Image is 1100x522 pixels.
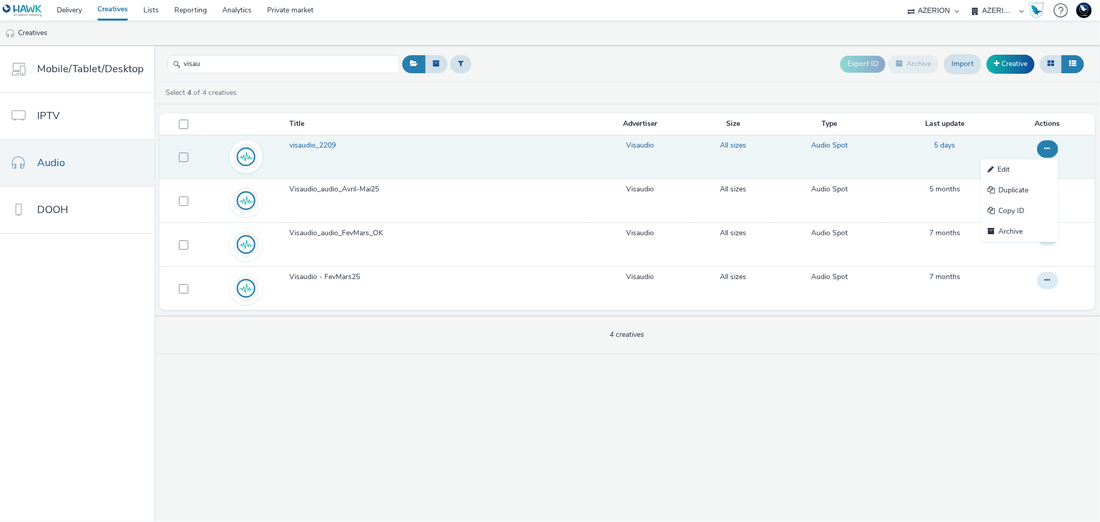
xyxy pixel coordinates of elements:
button: Table [1061,55,1084,73]
a: 25 February 2025, 12:23 [929,228,960,238]
a: 25 February 2025, 11:43 [929,272,960,282]
img: audio.svg [231,186,261,216]
a: All sizes [720,140,746,151]
span: visaudio_2209 [289,140,340,151]
span: 4 creatives [610,330,645,339]
img: Support Hawk [1076,3,1092,18]
a: 18 April 2025, 15:41 [929,184,960,194]
a: Edit [981,159,1058,180]
th: Actions [1004,113,1095,135]
a: Select of 4 creatives [165,88,241,97]
strong: 4 [187,88,191,97]
th: Last update [885,113,1004,135]
a: Visaudio_audio_Avril-Mai25 [289,184,587,200]
span: Audio [37,155,65,170]
a: Audio Spot [811,184,848,194]
a: Duplicate [981,180,1058,201]
span: IPTV [37,108,60,123]
a: Visaudio - FevMars25 [289,272,587,287]
a: Visaudio_audio_FevMars_OK [289,228,587,243]
button: Export ID [840,56,885,72]
a: 17 September 2025, 16:10 [934,140,956,151]
th: Title [288,113,588,135]
span: 5 days [934,140,956,150]
a: Audio Spot [811,228,848,238]
span: Visaudio_audio_FevMars_OK [289,228,387,238]
a: visaudio_2209 [289,140,587,156]
img: audio [5,28,15,39]
a: Visaudio [626,272,654,282]
span: DOOH [37,202,68,217]
a: All sizes [720,272,746,282]
a: Visaudio [626,228,654,238]
button: Grid [1040,55,1062,73]
a: Import [944,54,981,74]
span: Visaudio_audio_Avril-Mai25 [289,184,383,194]
span: 7 months [929,228,960,238]
th: Size [692,113,774,135]
input: Search... [168,55,400,73]
img: audio.svg [231,230,261,259]
a: Audio Spot [811,140,848,151]
span: Mobile/Tablet/Desktop [37,61,144,76]
a: All sizes [720,228,746,238]
a: Copy ID [981,201,1058,221]
img: undefined Logo [3,4,42,17]
a: Audio Spot [811,272,848,282]
a: Archive [981,221,1058,242]
span: 5 months [929,184,960,194]
th: Advertiser [588,113,693,135]
span: 7 months [929,272,960,282]
span: Visaudio - FevMars25 [289,272,364,282]
a: Hawk Academy [1029,2,1048,19]
a: Creative [987,55,1035,73]
button: Archive [888,55,939,73]
th: Type [774,113,885,135]
a: Visaudio [626,184,654,194]
a: All sizes [720,184,746,194]
a: Visaudio [626,140,654,151]
img: audio.svg [231,273,261,303]
img: audio.svg [231,142,261,172]
img: Hawk Academy [1029,2,1044,19]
